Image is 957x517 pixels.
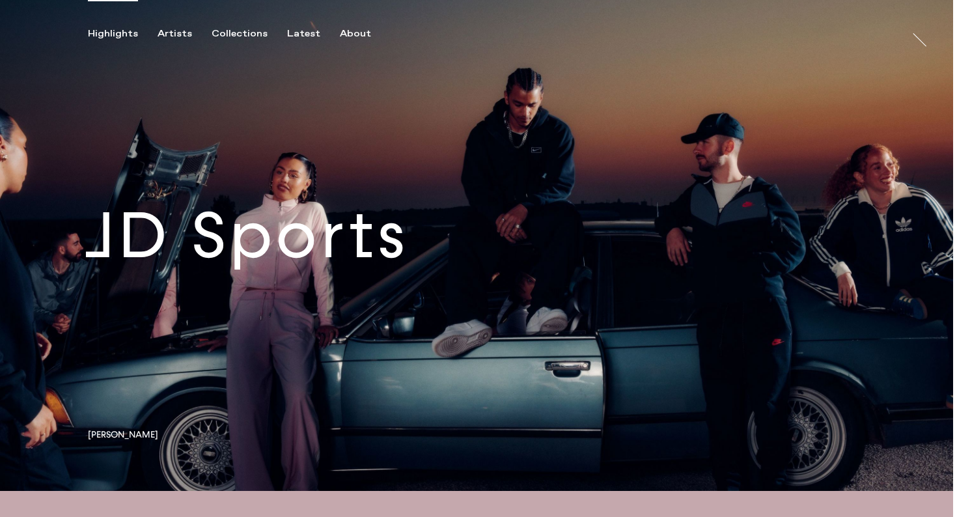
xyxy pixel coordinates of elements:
[340,28,371,40] div: About
[88,28,158,40] button: Highlights
[212,28,287,40] button: Collections
[158,28,192,40] div: Artists
[340,28,391,40] button: About
[212,28,268,40] div: Collections
[287,28,320,40] div: Latest
[287,28,340,40] button: Latest
[158,28,212,40] button: Artists
[88,28,138,40] div: Highlights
